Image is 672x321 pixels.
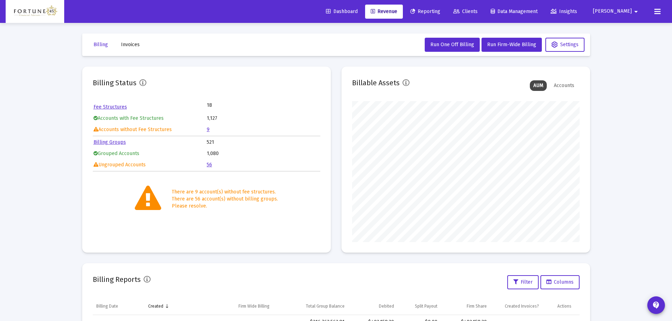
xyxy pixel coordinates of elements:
td: Column Debited [348,298,398,315]
button: Filter [507,275,539,289]
a: Revenue [365,5,403,19]
div: There are 56 account(s) without billing groups. [172,196,278,203]
mat-icon: contact_support [652,301,660,309]
td: Column Actions [554,298,580,315]
td: Accounts with Fee Structures [93,113,206,124]
h2: Billing Status [93,77,137,88]
div: Debited [379,303,394,309]
div: Billing Date [96,303,118,309]
td: Column Created Invoices? [490,298,553,315]
span: Run One Off Billing [430,42,474,48]
a: Reporting [405,5,446,19]
div: Actions [557,303,571,309]
span: Reporting [410,8,440,14]
td: Column Billing Date [93,298,145,315]
h2: Billing Reports [93,274,141,285]
div: Firm Wide Billing [238,303,270,309]
span: Clients [453,8,478,14]
td: Grouped Accounts [93,148,206,159]
a: Fee Structures [93,104,127,110]
td: Accounts without Fee Structures [93,124,206,135]
a: Insights [545,5,583,19]
button: Run One Off Billing [425,38,480,52]
a: Billing Groups [93,139,126,145]
button: Billing [88,38,114,52]
a: 56 [207,162,212,168]
a: Dashboard [320,5,363,19]
a: 9 [207,126,210,132]
div: Total Group Balance [306,303,345,309]
span: Revenue [371,8,397,14]
button: [PERSON_NAME] [585,4,649,18]
td: Column Total Group Balance [285,298,348,315]
span: Insights [551,8,577,14]
button: Columns [540,275,580,289]
div: Created [148,303,163,309]
span: [PERSON_NAME] [593,8,632,14]
div: AUM [530,80,547,91]
button: Run Firm-Wide Billing [482,38,542,52]
span: Run Firm-Wide Billing [487,42,536,48]
h2: Billable Assets [352,77,400,88]
td: Column Created [145,298,223,315]
span: Columns [546,279,574,285]
div: Accounts [550,80,578,91]
td: Ungrouped Accounts [93,160,206,170]
span: Billing [93,42,108,48]
a: Data Management [485,5,543,19]
span: Settings [551,42,579,48]
span: Invoices [121,42,140,48]
span: Dashboard [326,8,358,14]
button: Settings [545,38,585,52]
a: Clients [448,5,483,19]
div: Split Payout [415,303,437,309]
img: Dashboard [11,5,59,19]
div: Created Invoices? [505,303,539,309]
span: Data Management [491,8,538,14]
td: Column Firm Share [441,298,490,315]
td: 521 [207,137,320,148]
td: Column Firm Wide Billing [223,298,285,315]
div: Please resolve. [172,203,278,210]
div: Firm Share [467,303,487,309]
div: There are 9 account(s) without fee structures. [172,189,278,196]
span: Filter [513,279,533,285]
button: Invoices [115,38,145,52]
td: Column Split Payout [398,298,441,315]
td: 1,080 [207,148,320,159]
mat-icon: arrow_drop_down [632,5,640,19]
td: 18 [207,102,263,109]
td: 1,127 [207,113,320,124]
